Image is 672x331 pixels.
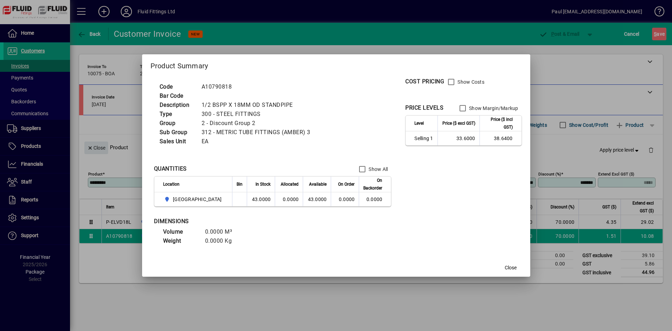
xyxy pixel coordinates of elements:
td: 312 - METRIC TUBE FITTINGS (AMBER) 3 [198,128,319,137]
span: Price ($ excl GST) [442,119,475,127]
td: 2 - Discount Group 2 [198,119,319,128]
td: Description [156,101,198,110]
td: EA [198,137,319,146]
label: Show All [367,166,388,173]
span: [GEOGRAPHIC_DATA] [173,196,222,203]
td: 43.0000 [247,192,275,206]
span: Price ($ incl GST) [484,116,513,131]
span: In Stock [255,180,271,188]
label: Show Costs [456,78,484,85]
td: 43.0000 [303,192,331,206]
button: Close [499,261,522,274]
h2: Product Summary [142,54,530,75]
td: Sales Unit [156,137,198,146]
span: Allocated [281,180,299,188]
span: Available [309,180,327,188]
span: AUCKLAND [163,195,225,204]
span: 0.0000 [339,196,355,202]
span: Close [505,264,517,271]
div: PRICE LEVELS [405,104,443,112]
td: Volume [160,227,202,236]
td: Type [156,110,198,119]
td: 38.6400 [479,131,521,145]
td: 0.0000 M³ [202,227,244,236]
td: Bar Code [156,91,198,101]
span: Level [414,119,424,127]
td: 0.0000 [275,192,303,206]
td: 300 - STEEL FITTINGS [198,110,319,119]
td: Weight [160,236,202,246]
td: Code [156,82,198,91]
td: 33.6000 [437,131,479,145]
div: QUANTITIES [154,165,187,173]
td: A10790818 [198,82,319,91]
span: Bin [237,180,243,188]
span: On Backorder [363,177,382,192]
td: 0.0000 [359,192,391,206]
td: Group [156,119,198,128]
span: Selling 1 [414,135,433,142]
span: Location [163,180,180,188]
td: 0.0000 Kg [202,236,244,246]
label: Show Margin/Markup [468,105,518,112]
div: COST PRICING [405,77,444,86]
td: Sub Group [156,128,198,137]
td: 1/2 BSPP X 18MM OD STANDPIPE [198,101,319,110]
div: DIMENSIONS [154,217,329,226]
span: On Order [338,180,355,188]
